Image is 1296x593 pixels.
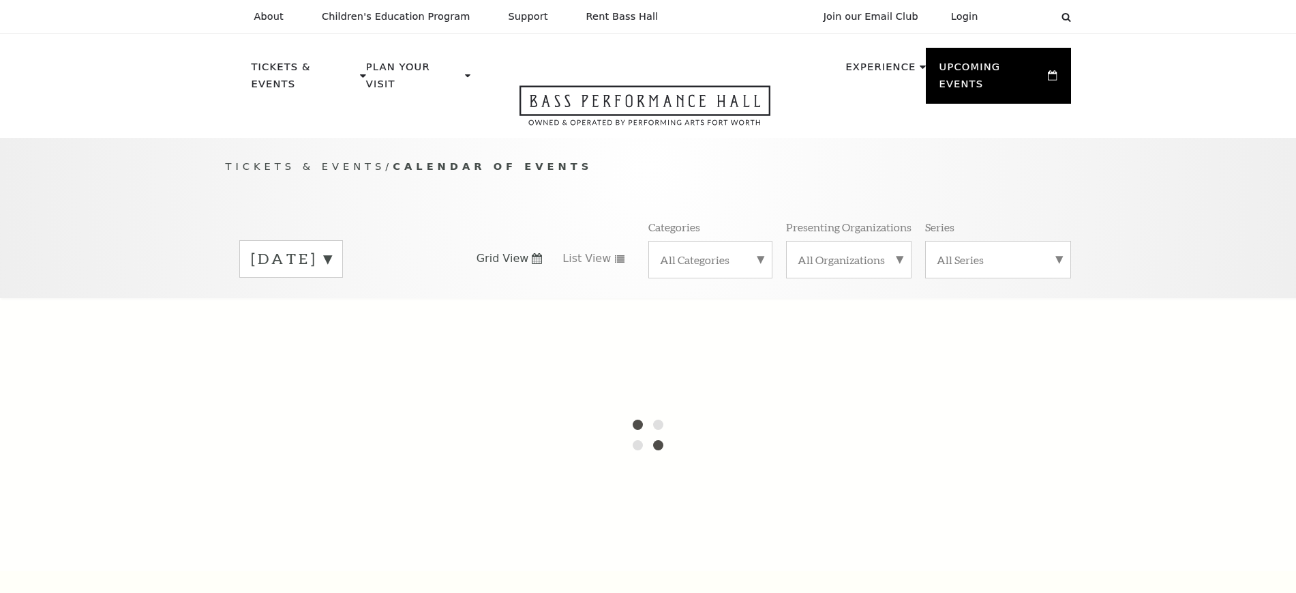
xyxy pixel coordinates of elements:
span: List View [562,251,611,266]
span: Calendar of Events [393,160,592,172]
label: All Series [937,252,1059,267]
p: / [226,158,1071,175]
span: Tickets & Events [226,160,386,172]
p: Experience [845,59,916,83]
p: Tickets & Events [252,59,357,100]
label: All Categories [660,252,761,267]
p: Categories [648,220,700,234]
p: Upcoming Events [939,59,1045,100]
p: Rent Bass Hall [586,11,659,23]
p: Support [509,11,548,23]
p: Children's Education Program [322,11,470,23]
label: All Organizations [798,252,900,267]
p: Presenting Organizations [786,220,911,234]
p: Series [925,220,954,234]
span: Grid View [477,251,529,266]
p: About [254,11,284,23]
p: Plan Your Visit [366,59,462,100]
label: [DATE] [251,248,331,270]
select: Select: [1000,10,1049,23]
